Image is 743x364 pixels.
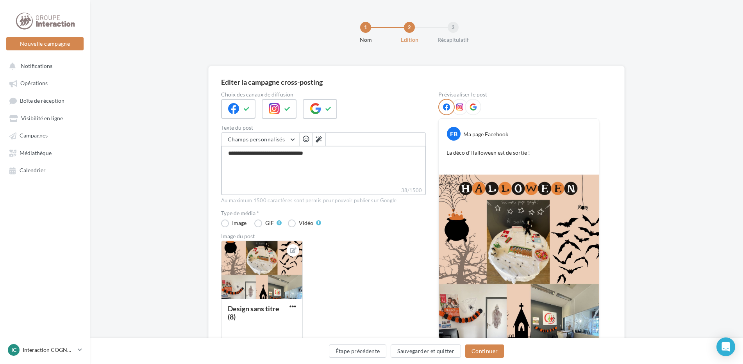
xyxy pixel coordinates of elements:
[228,136,285,143] span: Champs personnalisés
[463,130,508,138] div: Ma page Facebook
[265,220,274,226] div: GIF
[6,343,84,357] a: IC Interaction COGNAC
[5,128,85,142] a: Campagnes
[5,59,82,73] button: Notifications
[221,79,323,86] div: Editer la campagne cross-posting
[20,80,48,87] span: Opérations
[21,62,52,69] span: Notifications
[299,220,313,226] div: Vidéo
[341,36,391,44] div: Nom
[221,186,426,195] label: 38/1500
[20,97,64,104] span: Boîte de réception
[221,211,426,216] label: Type de média *
[5,93,85,108] a: Boîte de réception
[232,220,246,226] div: Image
[5,111,85,125] a: Visibilité en ligne
[5,163,85,177] a: Calendrier
[20,132,48,139] span: Campagnes
[221,92,426,97] label: Choix des canaux de diffusion
[384,36,434,44] div: Edition
[21,115,63,121] span: Visibilité en ligne
[221,234,426,239] div: Image du post
[448,22,459,33] div: 3
[228,304,279,321] div: Design sans titre (8)
[329,344,387,358] button: Étape précédente
[221,125,426,130] label: Texte du post
[465,344,504,358] button: Continuer
[5,146,85,160] a: Médiathèque
[20,150,52,156] span: Médiathèque
[23,346,75,354] p: Interaction COGNAC
[5,76,85,90] a: Opérations
[404,22,415,33] div: 2
[447,149,591,164] p: La déco d'Halloween est de sortie !
[447,127,461,141] div: FB
[11,346,16,354] span: IC
[6,37,84,50] button: Nouvelle campagne
[360,22,371,33] div: 1
[20,167,46,174] span: Calendrier
[391,344,461,358] button: Sauvegarder et quitter
[438,92,599,97] div: Prévisualiser le post
[716,337,735,356] div: Open Intercom Messenger
[221,197,426,204] div: Au maximum 1500 caractères sont permis pour pouvoir publier sur Google
[221,133,299,146] button: Champs personnalisés
[428,36,478,44] div: Récapitulatif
